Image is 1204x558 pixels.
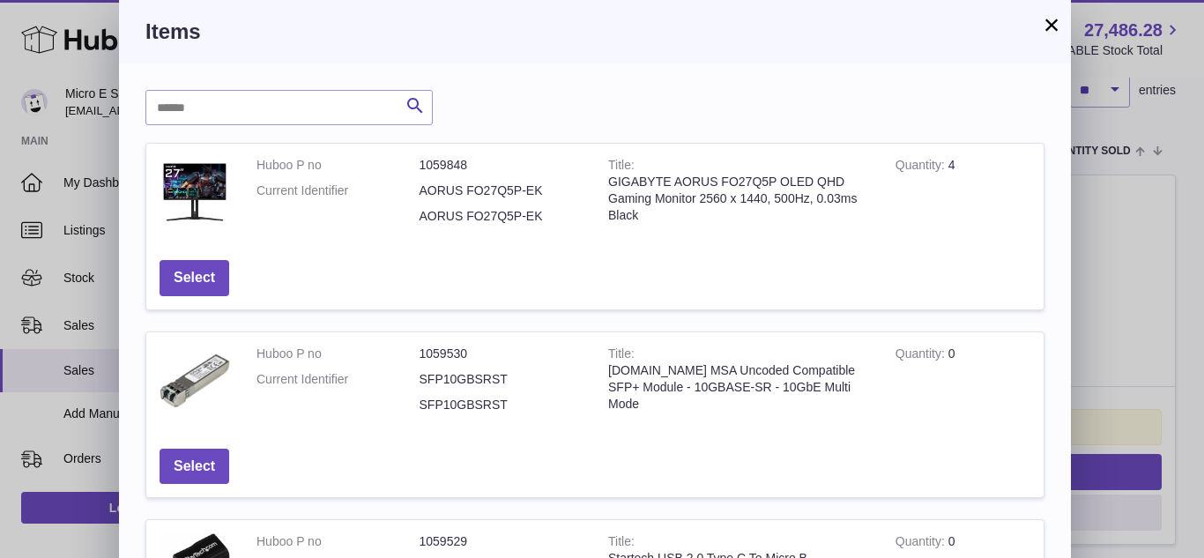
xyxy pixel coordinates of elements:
[256,346,420,362] dt: Huboo P no
[145,18,1044,46] h3: Items
[160,449,229,485] button: Select
[160,157,230,227] img: GIGABYTE AORUS FO27Q5P OLED QHD Gaming Monitor 2560 x 1440, 500Hz, 0.03ms Black
[882,332,1044,435] td: 0
[420,533,583,550] dd: 1059529
[1041,14,1062,35] button: ×
[896,534,948,553] strong: Quantity
[608,534,635,553] strong: Title
[160,260,229,296] button: Select
[160,346,230,416] img: StarTech.com MSA Uncoded Compatible SFP+ Module - 10GBASE-SR - 10GbE Multi Mode
[882,144,1044,247] td: 4
[608,346,635,365] strong: Title
[896,158,948,176] strong: Quantity
[256,533,420,550] dt: Huboo P no
[896,346,948,365] strong: Quantity
[608,174,869,224] div: GIGABYTE AORUS FO27Q5P OLED QHD Gaming Monitor 2560 x 1440, 500Hz, 0.03ms Black
[608,158,635,176] strong: Title
[420,346,583,362] dd: 1059530
[420,157,583,174] dd: 1059848
[420,397,583,413] dd: SFP10GBSRST
[608,362,869,413] div: [DOMAIN_NAME] MSA Uncoded Compatible SFP+ Module - 10GBASE-SR - 10GbE Multi Mode
[420,182,583,199] dd: AORUS FO27Q5P-EK
[256,157,420,174] dt: Huboo P no
[256,371,420,388] dt: Current Identifier
[420,371,583,388] dd: SFP10GBSRST
[420,208,583,225] dd: AORUS FO27Q5P-EK
[256,182,420,199] dt: Current Identifier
